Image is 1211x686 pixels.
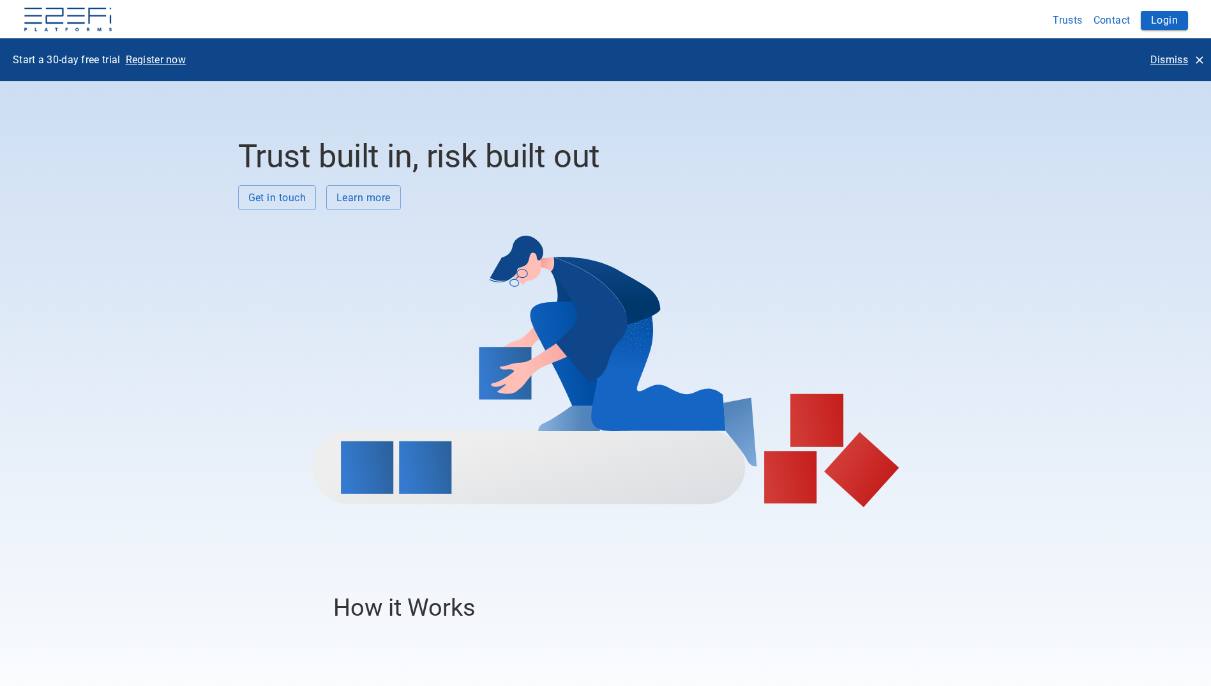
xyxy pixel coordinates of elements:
button: Register now [121,49,192,71]
button: Learn more [326,185,401,210]
h3: How it Works [333,593,878,621]
button: Get in touch [238,185,317,210]
p: Start a 30-day free trial [13,52,121,67]
button: Dismiss [1145,49,1208,71]
p: Dismiss [1150,52,1188,67]
h2: Trust built in, risk built out [238,137,974,175]
p: Register now [126,52,186,67]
